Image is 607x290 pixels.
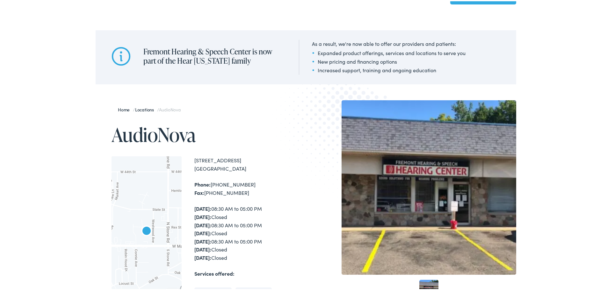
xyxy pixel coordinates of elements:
[118,105,181,111] span: / /
[194,253,211,260] strong: [DATE]:
[312,56,466,64] li: New pricing and financing options
[194,180,211,187] strong: Phone:
[194,269,235,276] strong: Services offered:
[159,105,181,111] span: AudioNova
[112,123,306,144] h1: AudioNova
[194,188,204,195] strong: Fax:
[194,244,211,251] strong: [DATE]:
[194,212,211,219] strong: [DATE]:
[139,223,154,238] div: AudioNova
[194,204,211,211] strong: [DATE]:
[194,179,306,195] div: [PHONE_NUMBER] [PHONE_NUMBER]
[118,105,133,111] a: Home
[194,203,306,260] div: 08:30 AM to 05:00 PM Closed 08:30 AM to 05:00 PM Closed 08:30 AM to 05:00 PM Closed Closed
[143,46,286,64] h2: Fremont Hearing & Speech Center is now part of the Hear [US_STATE] family
[312,48,466,55] li: Expanded product offerings, services and locations to serve you
[135,105,157,111] a: Locations
[312,65,466,73] li: Increased support, training and ongoing education
[312,39,466,46] div: As a result, we're now able to offer our providers and patients:
[194,155,306,171] div: [STREET_ADDRESS] [GEOGRAPHIC_DATA]
[194,228,211,235] strong: [DATE]:
[194,220,211,227] strong: [DATE]:
[194,237,211,244] strong: [DATE]:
